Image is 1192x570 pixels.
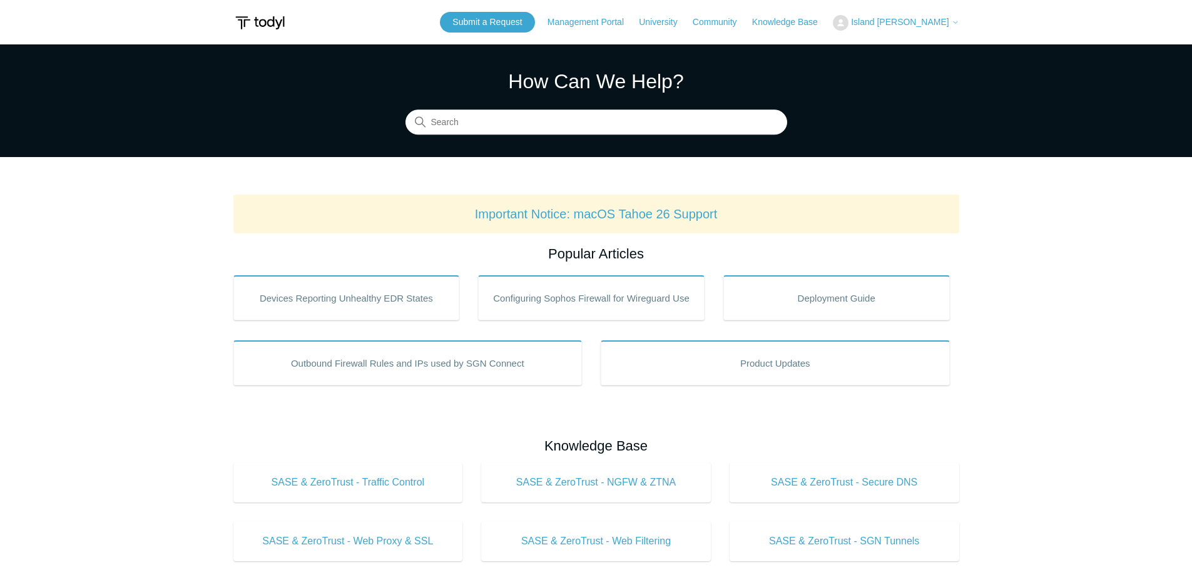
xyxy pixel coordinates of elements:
a: Knowledge Base [752,16,830,29]
a: University [639,16,690,29]
a: SASE & ZeroTrust - Traffic Control [233,462,463,502]
span: Island [PERSON_NAME] [851,17,949,27]
a: SASE & ZeroTrust - NGFW & ZTNA [481,462,711,502]
a: Community [693,16,750,29]
a: Management Portal [548,16,636,29]
a: Product Updates [601,340,950,385]
img: Todyl Support Center Help Center home page [233,11,287,34]
button: Island [PERSON_NAME] [833,15,959,31]
h2: Knowledge Base [233,435,959,456]
span: SASE & ZeroTrust - Traffic Control [252,475,444,490]
input: Search [405,110,787,135]
a: SASE & ZeroTrust - Secure DNS [730,462,959,502]
h1: How Can We Help? [405,66,787,96]
a: SASE & ZeroTrust - Web Filtering [481,521,711,561]
a: Submit a Request [440,12,534,33]
span: SASE & ZeroTrust - Web Filtering [500,534,692,549]
a: Devices Reporting Unhealthy EDR States [233,275,460,320]
a: Configuring Sophos Firewall for Wireguard Use [478,275,705,320]
a: SASE & ZeroTrust - Web Proxy & SSL [233,521,463,561]
h2: Popular Articles [233,243,959,264]
a: SASE & ZeroTrust - SGN Tunnels [730,521,959,561]
span: SASE & ZeroTrust - Secure DNS [748,475,940,490]
span: SASE & ZeroTrust - NGFW & ZTNA [500,475,692,490]
a: Deployment Guide [723,275,950,320]
a: Important Notice: macOS Tahoe 26 Support [475,207,718,221]
span: SASE & ZeroTrust - Web Proxy & SSL [252,534,444,549]
a: Outbound Firewall Rules and IPs used by SGN Connect [233,340,583,385]
span: SASE & ZeroTrust - SGN Tunnels [748,534,940,549]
